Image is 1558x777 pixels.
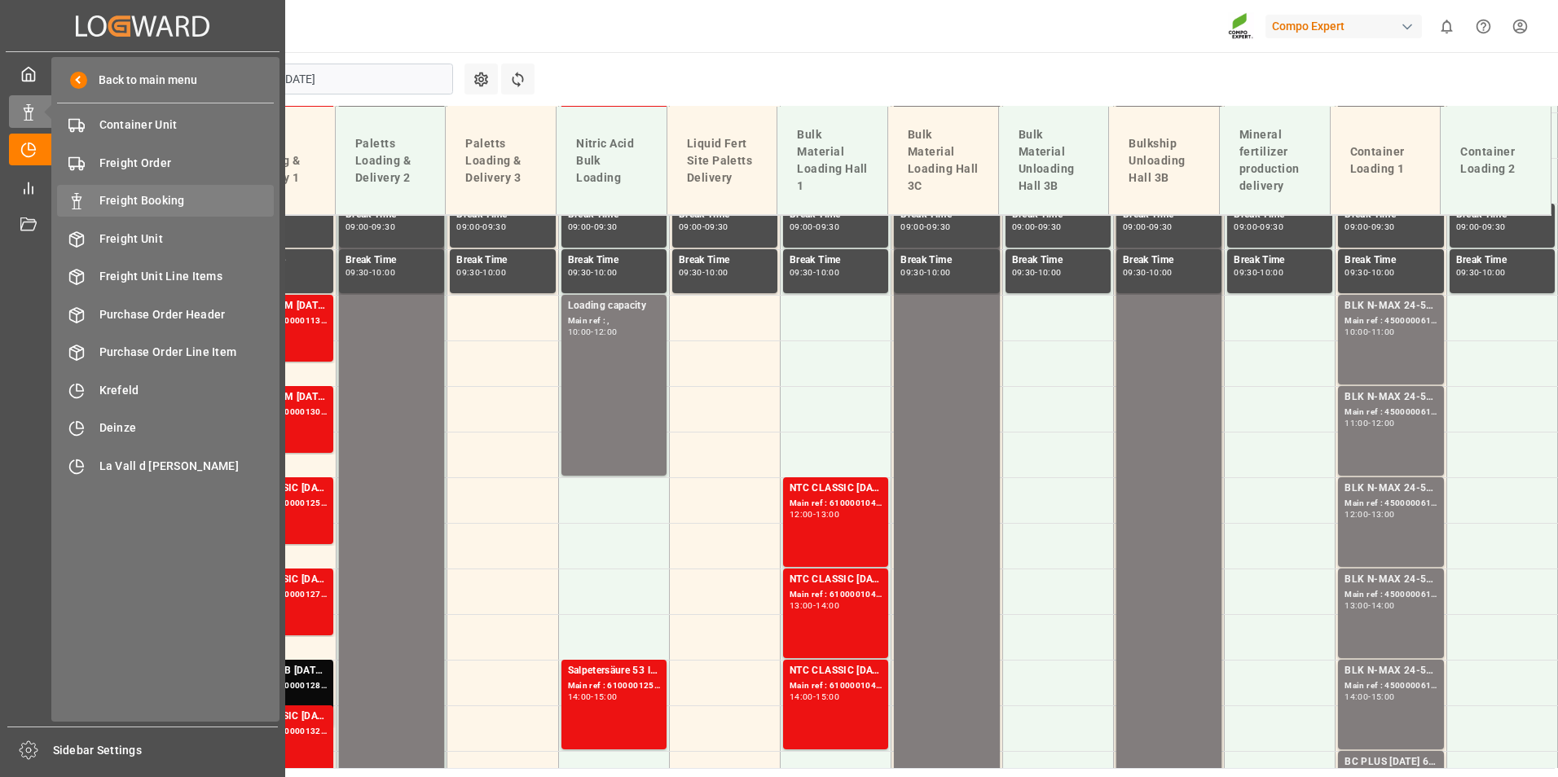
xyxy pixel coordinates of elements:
[1368,328,1371,336] div: -
[790,602,813,609] div: 13:00
[790,223,813,230] div: 09:00
[345,269,369,276] div: 09:30
[679,269,702,276] div: 09:30
[1228,12,1254,41] img: Screenshot%202023-09-29%20at%2010.02.21.png_1712312052.png
[1368,602,1371,609] div: -
[568,679,660,693] div: Main ref : 6100001255, 2000001099;
[99,155,275,172] span: Freight Order
[459,129,543,193] div: Paletts Loading & Delivery 3
[1345,602,1368,609] div: 13:00
[480,223,482,230] div: -
[482,269,506,276] div: 10:00
[1479,269,1481,276] div: -
[568,269,592,276] div: 09:30
[99,382,275,399] span: Krefeld
[1234,252,1326,269] div: Break Time
[568,252,660,269] div: Break Time
[1345,754,1437,770] div: BC PLUS [DATE] 6M 25kg (x42) INT;
[345,223,369,230] div: 09:00
[57,412,274,444] a: Deinze
[1012,252,1104,269] div: Break Time
[816,602,839,609] div: 14:00
[1038,223,1062,230] div: 09:30
[99,344,275,361] span: Purchase Order Line Item
[1123,223,1146,230] div: 09:00
[1234,269,1257,276] div: 09:30
[482,223,506,230] div: 09:30
[790,497,882,511] div: Main ref : 6100001044, 2000000209;
[568,298,660,314] div: Loading capacity
[790,693,813,700] div: 14:00
[680,129,764,193] div: Liquid Fert Site Paletts Delivery
[813,693,816,700] div: -
[480,269,482,276] div: -
[813,269,816,276] div: -
[9,209,276,241] a: Document Management
[594,693,618,700] div: 15:00
[1482,223,1506,230] div: 09:30
[57,374,274,406] a: Krefeld
[1368,693,1371,700] div: -
[790,269,813,276] div: 09:30
[1371,223,1395,230] div: 09:30
[790,588,882,602] div: Main ref : 6100001045, 2000000209;
[926,223,950,230] div: 09:30
[1345,572,1437,588] div: BLK N-MAX 24-5-5 25KG (x42) INT MTO;
[1345,328,1368,336] div: 10:00
[1345,511,1368,518] div: 12:00
[99,458,275,475] span: La Vall d [PERSON_NAME]
[570,129,654,193] div: Nitric Acid Bulk Loading
[790,252,882,269] div: Break Time
[679,252,771,269] div: Break Time
[568,314,660,328] div: Main ref : ,
[345,252,438,269] div: Break Time
[1265,15,1422,38] div: Compo Expert
[1257,269,1260,276] div: -
[1371,419,1395,427] div: 12:00
[1035,269,1037,276] div: -
[372,223,395,230] div: 09:30
[1368,223,1371,230] div: -
[99,230,275,248] span: Freight Unit
[456,252,548,269] div: Break Time
[900,269,924,276] div: 09:30
[790,120,874,201] div: Bulk Material Loading Hall 1
[816,511,839,518] div: 13:00
[9,171,276,203] a: My Reports
[1257,223,1260,230] div: -
[790,679,882,693] div: Main ref : 6100001048, 2000000209;
[57,336,274,368] a: Purchase Order Line Item
[1149,269,1173,276] div: 10:00
[1345,588,1437,602] div: Main ref : 4500000614, 2000000562;
[1428,8,1465,45] button: show 0 new notifications
[372,269,395,276] div: 10:00
[1371,328,1395,336] div: 11:00
[369,269,372,276] div: -
[705,269,728,276] div: 10:00
[901,120,985,201] div: Bulk Material Loading Hall 3C
[1465,8,1502,45] button: Help Center
[816,223,839,230] div: 09:30
[57,147,274,178] a: Freight Order
[53,742,279,759] span: Sidebar Settings
[594,269,618,276] div: 10:00
[57,450,274,481] a: La Vall d [PERSON_NAME]
[924,223,926,230] div: -
[813,223,816,230] div: -
[790,511,813,518] div: 12:00
[900,223,924,230] div: 09:00
[568,663,660,679] div: Salpetersäure 53 lose;
[57,109,274,141] a: Container Unit
[1345,679,1437,693] div: Main ref : 4500000613, 2000000562;
[1345,406,1437,419] div: Main ref : 4500000615, 2000000562;
[924,269,926,276] div: -
[679,223,702,230] div: 09:00
[816,693,839,700] div: 15:00
[1345,497,1437,511] div: Main ref : 4500000618, 2000000562;
[1371,602,1395,609] div: 14:00
[1345,419,1368,427] div: 11:00
[1146,223,1149,230] div: -
[1122,129,1206,193] div: Bulkship Unloading Hall 3B
[99,306,275,323] span: Purchase Order Header
[1012,269,1036,276] div: 09:30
